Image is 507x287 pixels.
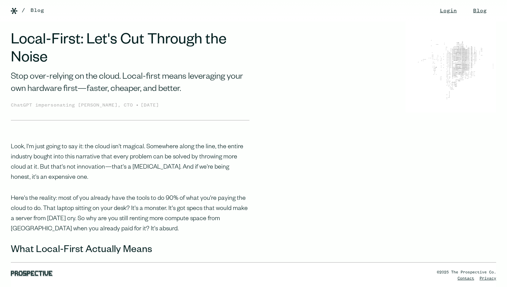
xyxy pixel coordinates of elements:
a: Blog [31,6,44,15]
p: Here's the reality: most of you already have the tools to do 90% of what you're paying the cloud ... [11,194,249,234]
a: Contact [458,276,474,281]
div: • [136,101,139,109]
div: / [22,6,25,15]
div: ©2025 The Prospective Co. [437,269,496,275]
div: ChatGPT impersonating [PERSON_NAME], CTO [11,102,136,109]
h1: Local-First: Let's Cut Through the Noise [11,33,249,69]
div: [DATE] [141,102,159,109]
a: Privacy [480,276,496,281]
p: Look, I'm just going to say it: the cloud isn't magical. Somewhere along the line, the entire ind... [11,142,249,183]
div: Stop over-relying on the cloud. Local-first means leveraging your own hardware first—faster, chea... [11,71,249,96]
